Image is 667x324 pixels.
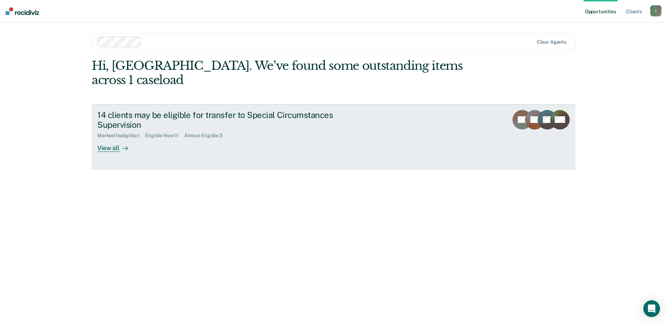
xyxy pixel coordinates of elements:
img: Recidiviz [6,7,39,15]
button: t [650,5,661,16]
div: Marked Ineligible : 1 [97,133,145,139]
div: Open Intercom Messenger [643,300,660,317]
div: View all [97,139,136,152]
div: Clear agents [537,39,567,45]
a: 14 clients may be eligible for transfer to Special Circumstances SupervisionMarked Ineligible:1El... [92,104,575,169]
div: Hi, [GEOGRAPHIC_DATA]. We’ve found some outstanding items across 1 caseload [92,59,479,87]
div: Almost Eligible : 3 [184,133,228,139]
div: Eligible Now : 11 [145,133,184,139]
div: 14 clients may be eligible for transfer to Special Circumstances Supervision [97,110,342,130]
